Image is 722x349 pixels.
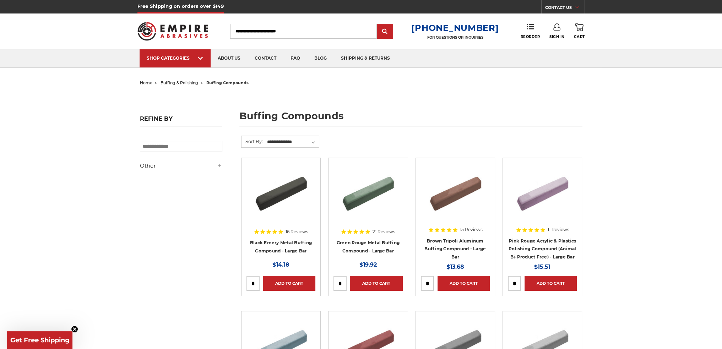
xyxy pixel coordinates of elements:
a: shipping & returns [334,49,397,67]
a: [PHONE_NUMBER] [411,23,499,33]
img: Brown Tripoli Aluminum Buffing Compound [427,163,484,220]
a: buffing & polishing [161,80,198,85]
h5: Other [140,162,222,170]
span: Get Free Shipping [10,336,70,344]
h1: buffing compounds [239,111,582,126]
div: Get Free ShippingClose teaser [7,331,72,349]
span: 16 Reviews [286,230,308,234]
span: Cart [574,34,585,39]
a: Add to Cart [525,276,577,291]
a: faq [283,49,307,67]
select: Sort By: [266,137,319,147]
a: Black Emery Metal Buffing Compound - Large Bar [250,240,312,253]
a: Green Rouge Metal Buffing Compound - Large Bar [337,240,400,253]
a: Reorder [520,23,540,39]
a: Brown Tripoli Aluminum Buffing Compound [421,163,490,232]
span: 21 Reviews [373,230,395,234]
a: Add to Cart [350,276,402,291]
img: Pink Plastic Polishing Compound [514,163,571,220]
img: Empire Abrasives [137,17,208,45]
button: Close teaser [71,326,78,333]
a: home [140,80,152,85]
img: Black Stainless Steel Buffing Compound [253,163,309,220]
h5: Refine by [140,115,222,126]
a: contact [248,49,283,67]
a: Cart [574,23,585,39]
label: Sort By: [241,136,263,147]
a: Add to Cart [438,276,490,291]
a: Brown Tripoli Aluminum Buffing Compound - Large Bar [424,238,486,260]
div: SHOP CATEGORIES [147,55,203,61]
a: Black Stainless Steel Buffing Compound [246,163,315,232]
span: buffing compounds [206,80,249,85]
span: $15.51 [534,263,550,270]
input: Submit [378,24,392,39]
span: Sign In [549,34,565,39]
p: FOR QUESTIONS OR INQUIRIES [411,35,499,40]
img: Green Rouge Aluminum Buffing Compound [340,163,396,220]
span: $14.18 [272,261,289,268]
a: Pink Rouge Acrylic & Plastics Polishing Compound (Animal Bi-Product Free) - Large Bar [509,238,576,260]
a: CONTACT US [545,4,585,13]
span: $13.68 [446,263,464,270]
span: Reorder [520,34,540,39]
a: Pink Plastic Polishing Compound [508,163,577,232]
a: Green Rouge Aluminum Buffing Compound [333,163,402,232]
a: about us [211,49,248,67]
a: blog [307,49,334,67]
span: $19.92 [359,261,377,268]
a: Add to Cart [263,276,315,291]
